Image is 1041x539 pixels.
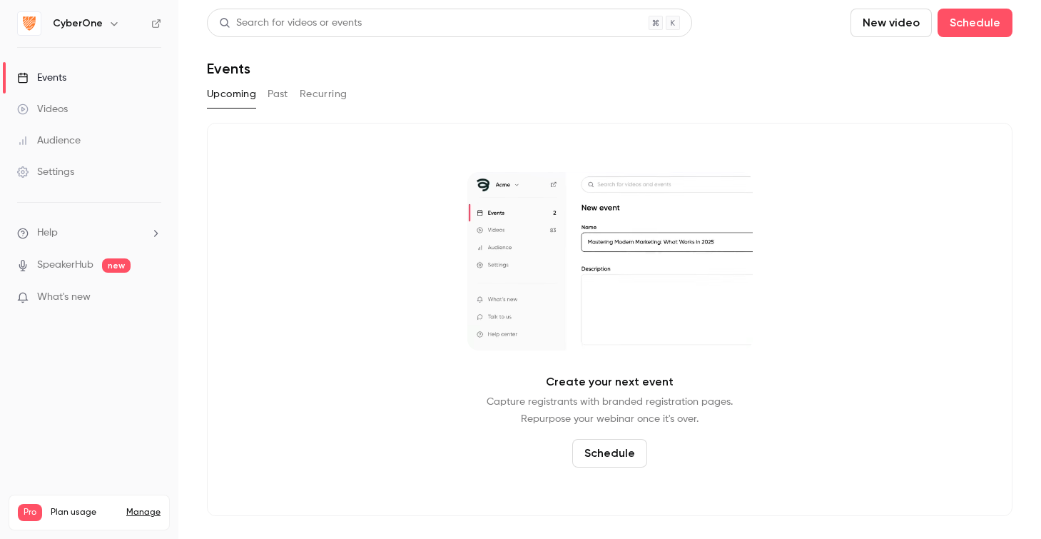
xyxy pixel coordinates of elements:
[546,373,674,391] p: Create your next event
[207,60,250,77] h1: Events
[37,258,93,273] a: SpeakerHub
[17,102,68,116] div: Videos
[51,507,118,518] span: Plan usage
[487,393,733,428] p: Capture registrants with branded registration pages. Repurpose your webinar once it's over.
[102,258,131,273] span: new
[37,290,91,305] span: What's new
[17,226,161,241] li: help-dropdown-opener
[17,165,74,179] div: Settings
[37,226,58,241] span: Help
[17,134,81,148] div: Audience
[144,291,161,304] iframe: Noticeable Trigger
[18,12,41,35] img: CyberOne
[53,16,103,31] h6: CyberOne
[938,9,1012,37] button: Schedule
[17,71,66,85] div: Events
[300,83,347,106] button: Recurring
[572,439,647,468] button: Schedule
[207,83,256,106] button: Upcoming
[850,9,932,37] button: New video
[219,16,362,31] div: Search for videos or events
[268,83,288,106] button: Past
[126,507,161,518] a: Manage
[18,504,42,521] span: Pro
